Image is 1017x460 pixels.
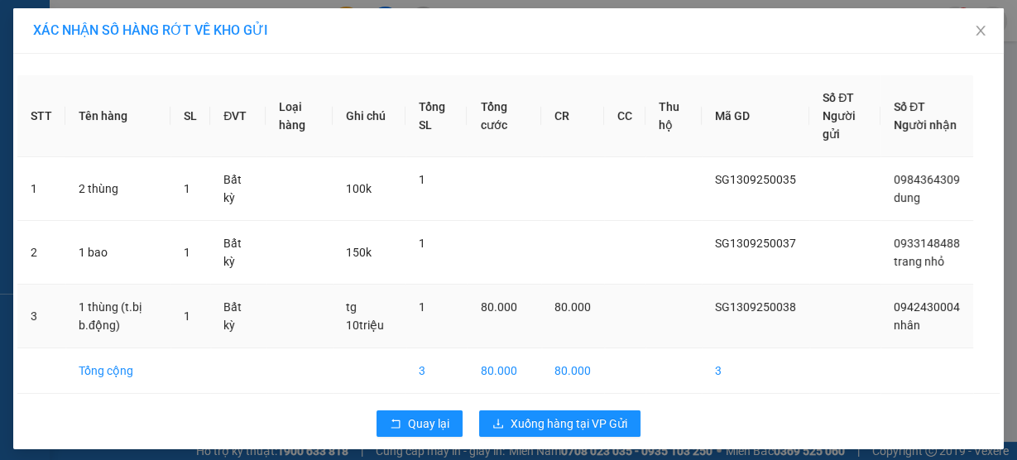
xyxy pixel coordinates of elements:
th: CR [541,75,604,157]
span: 1 [419,237,425,250]
td: Bất kỳ [210,221,265,285]
th: STT [17,75,65,157]
button: downloadXuống hàng tại VP Gửi [479,410,640,437]
th: SL [170,75,210,157]
span: 150k [346,246,372,259]
button: rollbackQuay lại [377,410,463,437]
span: SG1309250037 [715,237,796,250]
th: Tổng cước [467,75,540,157]
span: dung [894,191,920,204]
span: Số ĐT [894,100,925,113]
td: Bất kỳ [210,285,265,348]
span: 1 [184,182,190,195]
span: XÁC NHẬN SỐ HÀNG RỚT VỀ KHO GỬI [33,22,268,38]
td: 1 [17,157,65,221]
span: SG1309250035 [715,173,796,186]
span: 100k [346,182,372,195]
span: nhân [894,319,920,332]
span: Số ĐT [823,91,854,104]
span: 0933148488 [894,237,960,250]
span: 0984364309 [894,173,960,186]
th: Ghi chú [333,75,405,157]
span: Xuống hàng tại VP Gửi [511,414,627,433]
td: 2 [17,221,65,285]
td: 80.000 [467,348,540,394]
span: 1 [419,300,425,314]
span: 0942430004 [894,300,960,314]
span: Người nhận [894,118,957,132]
span: rollback [390,418,401,431]
span: 80.000 [480,300,516,314]
span: 80.000 [554,300,591,314]
span: close [974,24,987,37]
th: ĐVT [210,75,265,157]
td: 2 thùng [65,157,170,221]
th: Tổng SL [405,75,468,157]
th: CC [604,75,645,157]
th: Tên hàng [65,75,170,157]
td: 3 [702,348,809,394]
span: 1 [184,246,190,259]
span: SG1309250038 [715,300,796,314]
span: Người gửi [823,109,856,141]
th: Thu hộ [645,75,702,157]
th: Mã GD [702,75,809,157]
td: 1 bao [65,221,170,285]
span: Quay lại [408,414,449,433]
span: trang nhỏ [894,255,944,268]
td: 3 [405,348,468,394]
span: 1 [184,309,190,323]
td: Bất kỳ [210,157,265,221]
button: Close [957,8,1004,55]
span: download [492,418,504,431]
td: 80.000 [541,348,604,394]
th: Loại hàng [266,75,333,157]
span: tg 10triệu [346,300,384,332]
td: Tổng cộng [65,348,170,394]
td: 3 [17,285,65,348]
td: 1 thùng (t.bị b.động) [65,285,170,348]
span: 1 [419,173,425,186]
